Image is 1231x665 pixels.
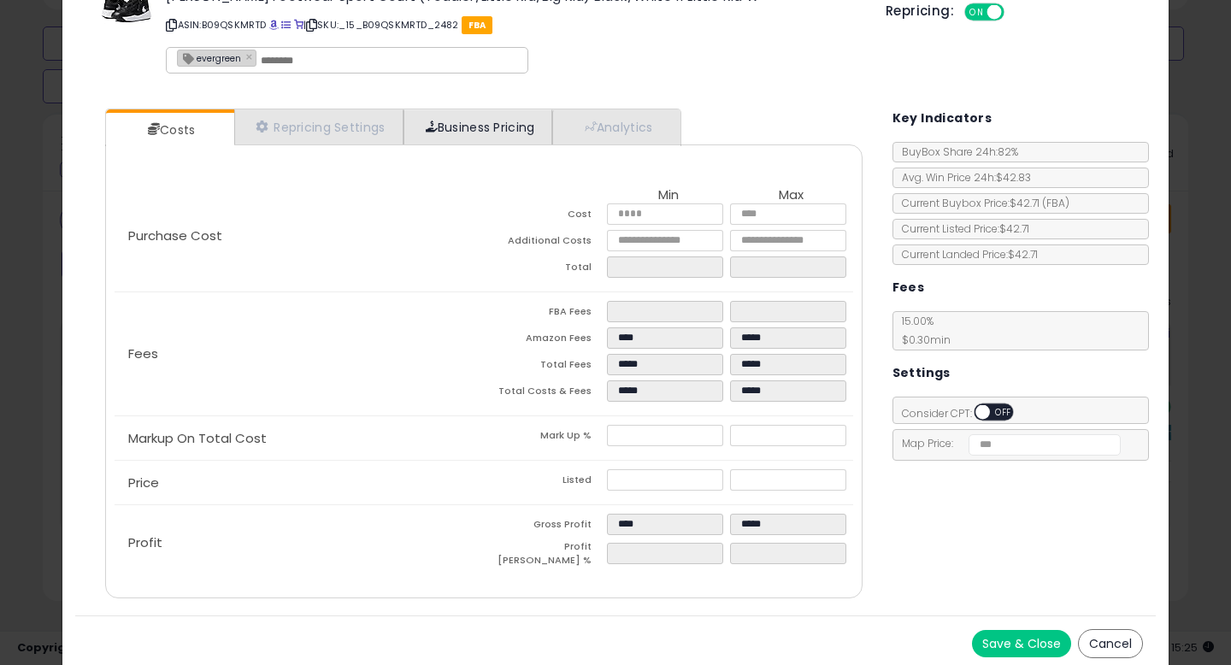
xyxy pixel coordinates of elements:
[552,109,679,144] a: Analytics
[730,188,853,203] th: Max
[893,221,1029,236] span: Current Listed Price: $42.71
[892,277,925,298] h5: Fees
[893,436,1122,450] span: Map Price:
[462,16,493,34] span: FBA
[892,362,951,384] h5: Settings
[966,5,987,20] span: ON
[245,49,256,64] a: ×
[1002,5,1029,20] span: OFF
[893,144,1018,159] span: BuyBox Share 24h: 82%
[1042,196,1069,210] span: ( FBA )
[484,301,607,327] td: FBA Fees
[178,50,241,65] span: evergreen
[893,247,1038,262] span: Current Landed Price: $42.71
[484,380,607,407] td: Total Costs & Fees
[990,405,1017,420] span: OFF
[484,327,607,354] td: Amazon Fees
[886,4,954,18] h5: Repricing:
[484,230,607,256] td: Additional Costs
[234,109,403,144] a: Repricing Settings
[115,476,484,490] p: Price
[893,196,1069,210] span: Current Buybox Price:
[115,347,484,361] p: Fees
[269,18,279,32] a: BuyBox page
[893,332,951,347] span: $0.30 min
[484,354,607,380] td: Total Fees
[607,188,730,203] th: Min
[403,109,553,144] a: Business Pricing
[972,630,1071,657] button: Save & Close
[115,536,484,550] p: Profit
[892,108,992,129] h5: Key Indicators
[115,432,484,445] p: Markup On Total Cost
[1010,196,1069,210] span: $42.71
[484,425,607,451] td: Mark Up %
[281,18,291,32] a: All offer listings
[893,406,1036,421] span: Consider CPT:
[484,203,607,230] td: Cost
[893,314,951,347] span: 15.00 %
[484,469,607,496] td: Listed
[484,256,607,283] td: Total
[106,113,233,147] a: Costs
[115,229,484,243] p: Purchase Cost
[484,540,607,572] td: Profit [PERSON_NAME] %
[893,170,1031,185] span: Avg. Win Price 24h: $42.83
[484,514,607,540] td: Gross Profit
[294,18,303,32] a: Your listing only
[166,11,860,38] p: ASIN: B09QSKMRTD | SKU: _15_B09QSKMRTD_2482
[1078,629,1143,658] button: Cancel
